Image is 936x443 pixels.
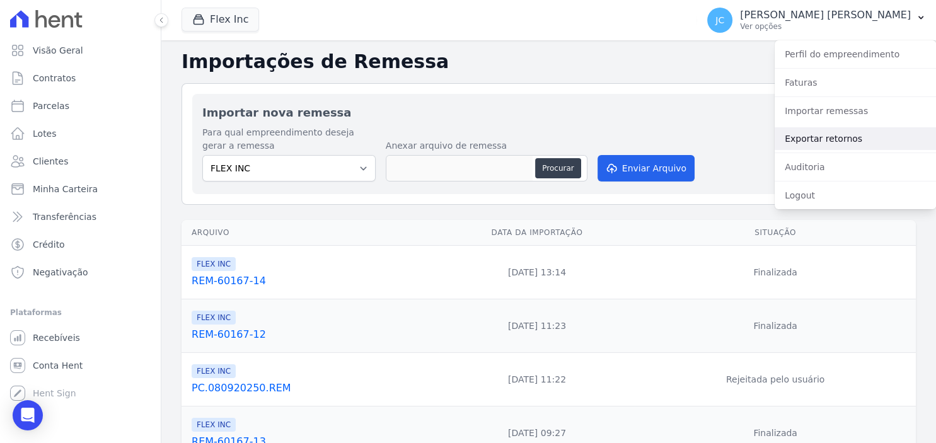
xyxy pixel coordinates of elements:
[5,121,156,146] a: Lotes
[439,353,635,406] td: [DATE] 11:22
[192,327,434,342] a: REM-60167-12
[33,44,83,57] span: Visão Geral
[192,273,434,289] a: REM-60167-14
[775,100,936,122] a: Importar remessas
[439,246,635,299] td: [DATE] 13:14
[33,183,98,195] span: Minha Carteira
[635,246,916,299] td: Finalizada
[740,21,911,32] p: Ver opções
[33,359,83,372] span: Conta Hent
[13,400,43,430] div: Open Intercom Messenger
[33,266,88,279] span: Negativação
[202,126,376,152] label: Para qual empreendimento deseja gerar a remessa
[192,418,236,432] span: FLEX INC
[192,257,236,271] span: FLEX INC
[5,260,156,285] a: Negativação
[5,93,156,118] a: Parcelas
[715,16,724,25] span: JC
[5,66,156,91] a: Contratos
[697,3,936,38] button: JC [PERSON_NAME] [PERSON_NAME] Ver opções
[5,232,156,257] a: Crédito
[182,50,916,73] h2: Importações de Remessa
[5,38,156,63] a: Visão Geral
[439,220,635,246] th: Data da Importação
[740,9,911,21] p: [PERSON_NAME] [PERSON_NAME]
[182,8,259,32] button: Flex Inc
[5,325,156,350] a: Recebíveis
[33,72,76,84] span: Contratos
[192,311,236,325] span: FLEX INC
[5,176,156,202] a: Minha Carteira
[192,381,434,396] a: PC.080920250.REM
[33,155,68,168] span: Clientes
[182,220,439,246] th: Arquivo
[598,155,695,181] button: Enviar Arquivo
[775,43,936,66] a: Perfil do empreendimento
[5,149,156,174] a: Clientes
[202,104,895,121] h2: Importar nova remessa
[635,220,916,246] th: Situação
[439,299,635,353] td: [DATE] 11:23
[635,353,916,406] td: Rejeitada pelo usuário
[5,353,156,378] a: Conta Hent
[33,127,57,140] span: Lotes
[635,299,916,353] td: Finalizada
[386,139,587,152] label: Anexar arquivo de remessa
[775,71,936,94] a: Faturas
[5,204,156,229] a: Transferências
[10,305,151,320] div: Plataformas
[775,127,936,150] a: Exportar retornos
[535,158,581,178] button: Procurar
[33,210,96,223] span: Transferências
[33,238,65,251] span: Crédito
[33,331,80,344] span: Recebíveis
[775,184,936,207] a: Logout
[192,364,236,378] span: FLEX INC
[775,156,936,178] a: Auditoria
[33,100,69,112] span: Parcelas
